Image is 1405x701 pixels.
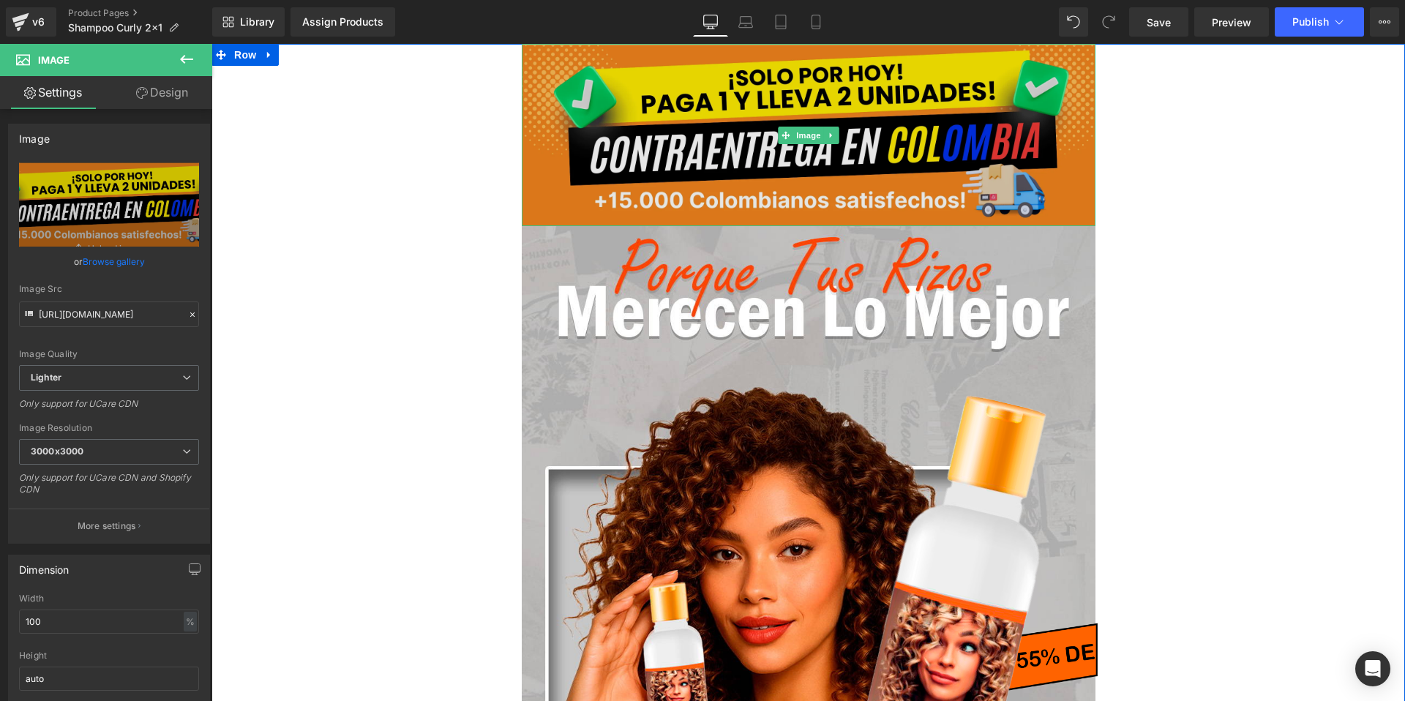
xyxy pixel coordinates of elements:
[212,7,285,37] a: New Library
[1292,16,1329,28] span: Publish
[6,7,56,37] a: v6
[798,7,833,37] a: Mobile
[19,349,199,359] div: Image Quality
[240,15,274,29] span: Library
[302,16,383,28] div: Assign Products
[29,12,48,31] div: v6
[1059,7,1088,37] button: Undo
[693,7,728,37] a: Desktop
[68,7,212,19] a: Product Pages
[582,83,612,100] span: Image
[1094,7,1123,37] button: Redo
[78,520,136,533] p: More settings
[19,254,199,269] div: or
[19,423,199,433] div: Image Resolution
[109,76,215,109] a: Design
[19,398,199,419] div: Only support for UCare CDN
[1194,7,1269,37] a: Preview
[19,472,199,505] div: Only support for UCare CDN and Shopify CDN
[19,301,199,327] input: Link
[19,124,50,145] div: Image
[19,555,70,576] div: Dimension
[38,54,70,66] span: Image
[19,593,199,604] div: Width
[19,284,199,294] div: Image Src
[1275,7,1364,37] button: Publish
[9,509,209,543] button: More settings
[19,651,199,661] div: Height
[1370,7,1399,37] button: More
[68,22,162,34] span: Shampoo Curly 2x1
[31,446,83,457] b: 3000x3000
[1147,15,1171,30] span: Save
[184,612,197,631] div: %
[1212,15,1251,30] span: Preview
[19,667,199,691] input: auto
[83,249,145,274] a: Browse gallery
[728,7,763,37] a: Laptop
[612,83,627,100] a: Expand / Collapse
[31,372,61,383] b: Lighter
[763,7,798,37] a: Tablet
[1355,651,1390,686] div: Open Intercom Messenger
[19,610,199,634] input: auto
